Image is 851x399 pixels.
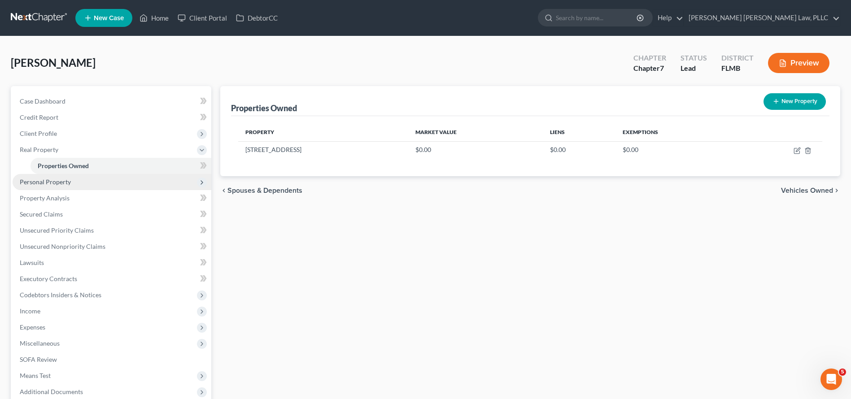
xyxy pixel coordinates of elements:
[721,53,754,63] div: District
[38,162,89,169] span: Properties Owned
[20,339,60,347] span: Miscellaneous
[20,307,40,315] span: Income
[653,10,683,26] a: Help
[20,97,65,105] span: Case Dashboard
[238,123,408,141] th: Property
[227,187,302,194] span: Spouses & Dependents
[633,53,666,63] div: Chapter
[13,190,211,206] a: Property Analysis
[31,158,211,174] a: Properties Owned
[543,141,615,158] td: $0.00
[13,255,211,271] a: Lawsuits
[556,9,638,26] input: Search by name...
[20,372,51,379] span: Means Test
[20,113,58,121] span: Credit Report
[768,53,829,73] button: Preview
[20,130,57,137] span: Client Profile
[94,15,124,22] span: New Case
[681,53,707,63] div: Status
[633,63,666,74] div: Chapter
[408,123,542,141] th: Market Value
[13,222,211,239] a: Unsecured Priority Claims
[238,141,408,158] td: [STREET_ADDRESS]
[220,187,227,194] i: chevron_left
[11,56,96,69] span: [PERSON_NAME]
[20,210,63,218] span: Secured Claims
[615,123,736,141] th: Exemptions
[660,64,664,72] span: 7
[13,109,211,126] a: Credit Report
[13,351,211,368] a: SOFA Review
[20,275,77,282] span: Executory Contracts
[833,187,840,194] i: chevron_right
[220,187,302,194] button: chevron_left Spouses & Dependents
[13,93,211,109] a: Case Dashboard
[781,187,833,194] span: Vehicles Owned
[684,10,840,26] a: [PERSON_NAME] [PERSON_NAME] Law, PLLC
[13,271,211,287] a: Executory Contracts
[615,141,736,158] td: $0.00
[20,146,58,153] span: Real Property
[681,63,707,74] div: Lead
[20,243,105,250] span: Unsecured Nonpriority Claims
[721,63,754,74] div: FLMB
[820,369,842,390] iframe: Intercom live chat
[231,10,282,26] a: DebtorCC
[231,103,297,113] div: Properties Owned
[408,141,542,158] td: $0.00
[20,226,94,234] span: Unsecured Priority Claims
[20,194,70,202] span: Property Analysis
[173,10,231,26] a: Client Portal
[20,291,101,299] span: Codebtors Insiders & Notices
[20,259,44,266] span: Lawsuits
[543,123,615,141] th: Liens
[764,93,826,110] button: New Property
[13,206,211,222] a: Secured Claims
[135,10,173,26] a: Home
[781,187,840,194] button: Vehicles Owned chevron_right
[20,388,83,395] span: Additional Documents
[20,356,57,363] span: SOFA Review
[20,323,45,331] span: Expenses
[839,369,846,376] span: 5
[20,178,71,186] span: Personal Property
[13,239,211,255] a: Unsecured Nonpriority Claims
